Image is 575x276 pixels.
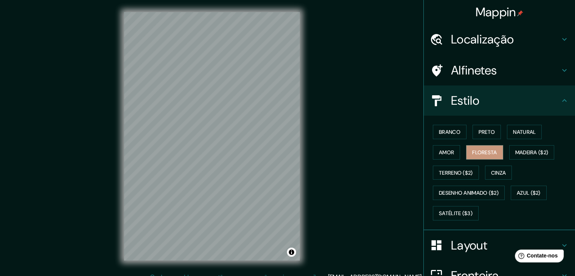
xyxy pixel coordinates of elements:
[439,169,473,176] font: Terreno ($2)
[439,210,473,217] font: Satélite ($3)
[451,62,497,78] font: Alfinetes
[433,145,460,160] button: Amor
[451,93,479,109] font: Estilo
[517,190,541,197] font: Azul ($2)
[433,206,479,220] button: Satélite ($3)
[439,129,460,135] font: Branco
[424,230,575,260] div: Layout
[424,85,575,116] div: Estilo
[451,31,514,47] font: Localização
[508,247,567,268] iframe: Iniciador de widget de ajuda
[472,149,497,156] font: Floresta
[466,145,503,160] button: Floresta
[515,149,549,156] font: Madeira ($2)
[287,248,296,257] button: Alternar atribuição
[507,125,542,139] button: Natural
[439,190,499,197] font: Desenho animado ($2)
[517,10,523,16] img: pin-icon.png
[433,166,479,180] button: Terreno ($2)
[124,12,300,260] canvas: Mapa
[513,129,536,135] font: Natural
[451,237,487,253] font: Layout
[509,145,555,160] button: Madeira ($2)
[433,186,505,200] button: Desenho animado ($2)
[433,125,467,139] button: Branco
[476,4,516,20] font: Mappin
[485,166,512,180] button: Cinza
[511,186,547,200] button: Azul ($2)
[424,24,575,54] div: Localização
[473,125,501,139] button: Preto
[424,55,575,85] div: Alfinetes
[491,169,506,176] font: Cinza
[439,149,454,156] font: Amor
[479,129,495,135] font: Preto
